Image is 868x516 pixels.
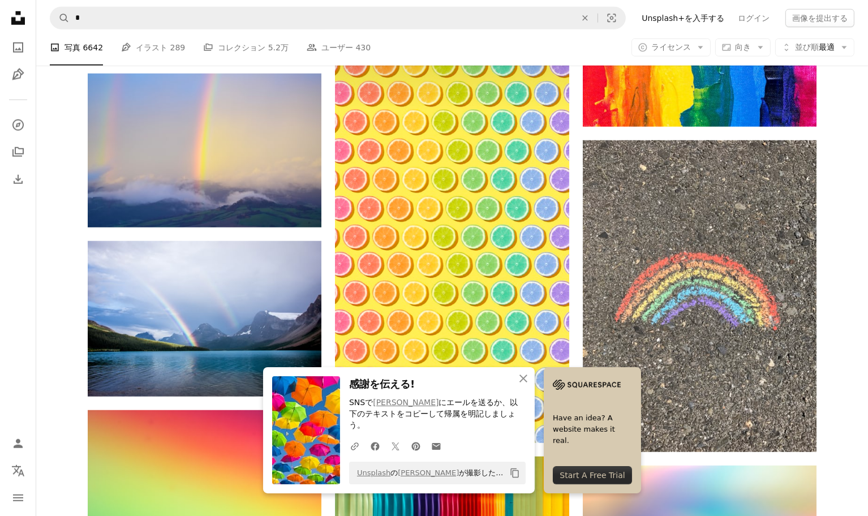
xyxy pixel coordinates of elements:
[598,7,625,29] button: ビジュアル検索
[88,241,321,397] img: ニンバス雲の下の青い湖と虹
[7,487,29,509] button: メニュー
[505,463,525,483] button: クリップボードにコピーする
[7,168,29,191] a: ダウンロード履歴
[635,9,731,27] a: Unsplash+を入手する
[349,376,526,393] h3: 感謝を伝える!
[268,41,289,54] span: 5.2万
[385,435,406,457] a: Twitterでシェアする
[731,9,776,27] a: ログイン
[583,140,817,452] img: 虹の絵
[426,435,446,457] a: Eメールでシェアする
[7,114,29,136] a: 探す
[553,466,632,484] div: Start A Free Trial
[335,230,569,240] a: さまざまな色の円を持つカラフルな背景
[7,459,29,482] button: 言語
[7,63,29,86] a: イラスト
[795,42,819,51] span: 並び順
[7,141,29,164] a: コレクション
[357,468,390,477] a: Unsplash
[349,397,526,431] p: SNSで にエールを送るか、以下のテキストをコピーして帰属を明記しましょう。
[7,432,29,455] a: ログイン / 登録する
[50,7,70,29] button: Unsplashで検索する
[355,41,371,54] span: 430
[50,7,626,29] form: サイト内でビジュアルを探す
[735,42,751,51] span: 向き
[88,313,321,324] a: ニンバス雲の下の青い湖と虹
[651,42,691,51] span: ライセンス
[365,435,385,457] a: Facebookでシェアする
[398,468,459,477] a: [PERSON_NAME]
[573,7,598,29] button: 全てクリア
[775,38,854,57] button: 並び順最適
[335,27,569,443] img: さまざまな色の円を持つカラフルな背景
[553,376,621,393] img: file-1705255347840-230a6ab5bca9image
[583,291,817,301] a: 虹の絵
[351,464,505,482] span: の が撮影した写真
[406,435,426,457] a: Pinterestでシェアする
[715,38,771,57] button: 向き
[88,74,321,227] img: 霧に覆われた茶色の山に虹
[307,29,371,66] a: ユーザー 430
[785,9,854,27] button: 画像を提出する
[7,7,29,32] a: ホーム — Unsplash
[203,29,289,66] a: コレクション 5.2万
[121,29,185,66] a: イラスト 289
[795,42,835,53] span: 最適
[373,398,439,407] a: [PERSON_NAME]
[544,367,641,493] a: Have an idea? A website makes it real.Start A Free Trial
[553,412,632,446] span: Have an idea? A website makes it real.
[7,36,29,59] a: 写真
[170,41,186,54] span: 289
[631,38,711,57] button: ライセンス
[88,145,321,156] a: 霧に覆われた茶色の山に虹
